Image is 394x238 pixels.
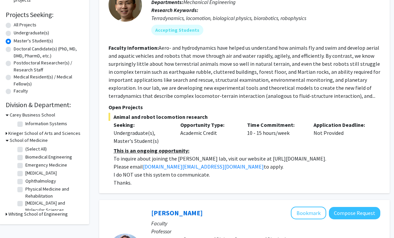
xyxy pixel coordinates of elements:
button: Compose Request to Karen Fleming [329,207,381,219]
span: Animal and robot locomotion research [109,113,381,121]
u: This is an ongoing opportunity: [114,147,190,154]
label: All Projects [14,21,37,28]
a: [DOMAIN_NAME][EMAIL_ADDRESS][DOMAIN_NAME] [143,163,264,170]
label: Master's Student(s) [14,37,53,44]
p: To inquire about joining the [PERSON_NAME] lab, visit our website at [URL][DOMAIN_NAME]. [114,155,381,163]
fg-read-more: Aero- and hydrodynamics have helped us understand how animals fly and swim and develop aerial and... [109,44,381,99]
h3: Whiting School of Engineering [9,211,68,218]
h3: School of Medicine [10,137,48,144]
label: Postdoctoral Researcher(s) / Research Staff [14,59,83,73]
mat-chip: Accepting Students [152,25,204,35]
label: Information Systems [26,120,67,127]
div: Terradynamics, locomotion, biological physics, biorobotics, robophysics [152,14,381,22]
p: Opportunity Type: [181,121,237,129]
p: Application Deadline: [314,121,371,129]
h3: Carey Business School [10,111,55,118]
p: Professor [152,227,381,235]
p: Seeking: [114,121,171,129]
label: Physical Medicine and Rehabilitation [26,186,81,200]
a: [PERSON_NAME] [152,209,203,217]
div: 10 - 15 hours/week [242,121,309,145]
b: Research Keywords: [152,7,199,13]
div: Not Provided [309,121,376,145]
p: I do NOT use this system to communicate. [114,171,381,179]
p: Open Projects [109,103,381,111]
label: [MEDICAL_DATA] and Molecular Sciences [26,200,81,214]
button: Add Karen Fleming to Bookmarks [291,207,327,219]
h2: Projects Seeking: [6,11,83,19]
label: Emergency Medicine [26,162,67,169]
div: Undergraduate(s), Master's Student(s) [114,129,171,145]
p: Time Commitment: [247,121,304,129]
b: Faculty Information: [109,44,159,51]
label: (Select All) [26,146,47,153]
h3: Krieger School of Arts and Sciences [9,130,81,137]
div: Academic Credit [176,121,242,145]
p: Faculty [152,219,381,227]
label: Medical Resident(s) / Medical Fellow(s) [14,73,83,87]
h2: Division & Department: [6,101,83,109]
label: [MEDICAL_DATA] [26,170,57,177]
label: Doctoral Candidate(s) (PhD, MD, DMD, PharmD, etc.) [14,45,83,59]
p: Thanks. [114,179,381,187]
label: Ophthalmology [26,178,56,185]
label: Undergraduate(s) [14,29,49,36]
iframe: Chat [5,208,28,233]
label: Faculty [14,87,28,94]
p: Please email to apply. [114,163,381,171]
label: Biomedical Engineering [26,154,72,161]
